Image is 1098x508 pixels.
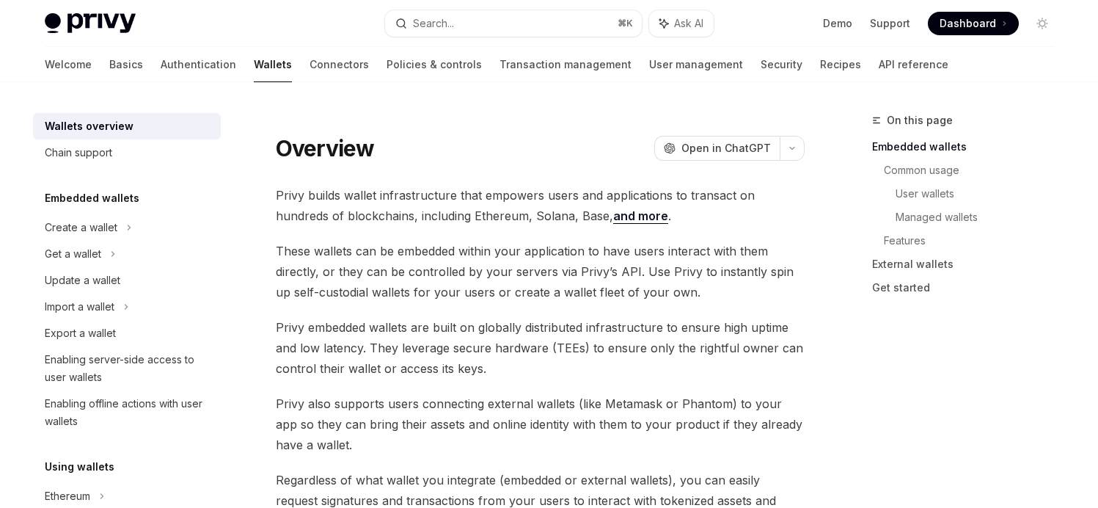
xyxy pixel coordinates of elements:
a: Chain support [33,139,221,166]
a: Common usage [884,159,1066,182]
a: Security [761,47,802,82]
div: Chain support [45,144,112,162]
div: Ethereum [45,487,90,505]
span: Privy embedded wallets are built on globally distributed infrastructure to ensure high uptime and... [276,317,805,379]
span: These wallets can be embedded within your application to have users interact with them directly, ... [276,241,805,302]
span: Privy builds wallet infrastructure that empowers users and applications to transact on hundreds o... [276,185,805,226]
a: Authentication [161,47,236,82]
a: Embedded wallets [872,135,1066,159]
div: Enabling server-side access to user wallets [45,351,212,386]
a: API reference [879,47,948,82]
div: Create a wallet [45,219,117,236]
img: light logo [45,13,136,34]
span: Open in ChatGPT [681,141,771,156]
a: Support [870,16,910,31]
div: Enabling offline actions with user wallets [45,395,212,430]
div: Update a wallet [45,272,120,289]
a: Welcome [45,47,92,82]
button: Open in ChatGPT [654,136,780,161]
div: Search... [413,15,454,32]
a: Basics [109,47,143,82]
a: Connectors [310,47,369,82]
a: Recipes [820,47,861,82]
div: Import a wallet [45,298,114,316]
a: Features [884,229,1066,253]
h5: Embedded wallets [45,189,139,207]
a: Demo [823,16,852,31]
a: Transaction management [499,47,632,82]
div: Export a wallet [45,324,116,342]
span: Dashboard [940,16,996,31]
a: User management [649,47,743,82]
button: Search...⌘K [385,10,642,37]
a: External wallets [872,253,1066,276]
a: Wallets overview [33,113,221,139]
span: ⌘ K [618,18,633,29]
div: Wallets overview [45,117,133,135]
a: Enabling offline actions with user wallets [33,391,221,435]
button: Toggle dark mode [1031,12,1054,35]
a: Managed wallets [896,206,1066,229]
h5: Using wallets [45,458,114,476]
a: Dashboard [928,12,1019,35]
a: Get started [872,276,1066,300]
a: Export a wallet [33,320,221,346]
a: and more [613,208,668,224]
span: On this page [887,112,953,129]
a: Update a wallet [33,267,221,294]
button: Ask AI [649,10,714,37]
a: Wallets [254,47,292,82]
div: Get a wallet [45,245,101,263]
span: Ask AI [674,16,703,31]
h1: Overview [276,135,375,162]
a: User wallets [896,182,1066,206]
span: Privy also supports users connecting external wallets (like Metamask or Phantom) to your app so t... [276,393,805,455]
a: Policies & controls [387,47,482,82]
a: Enabling server-side access to user wallets [33,346,221,391]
